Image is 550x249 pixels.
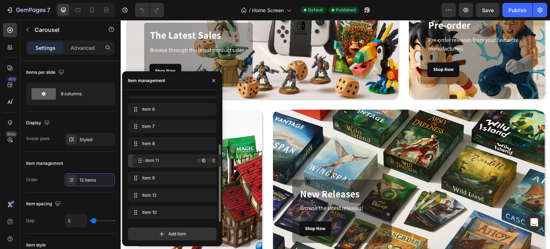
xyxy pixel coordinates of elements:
span: Save [482,7,494,13]
span: Item 7 [142,123,199,130]
p: 7 [47,6,50,14]
input: Auto [65,214,87,227]
button: 7 [3,3,53,17]
div: Item spacing [26,199,62,209]
div: Sneak peek [26,135,50,142]
span: Item 9 [142,175,199,181]
div: 8 columns [61,86,105,102]
a: Shop Now [24,205,56,220]
span: Item 10 [142,209,199,216]
div: Gap [26,217,34,224]
div: Item management [128,77,165,84]
span: Published [336,7,356,13]
span: / [249,6,251,14]
p: Settings [35,44,56,52]
div: Items per slide [26,68,66,77]
div: Open Intercom Messenger [526,214,543,231]
h3: Gift Ideas [24,170,102,185]
a: Shop Now [179,201,211,216]
div: 12 items [79,177,113,183]
div: Display [26,118,51,128]
div: 450 [7,76,17,82]
span: Item 8 [142,140,199,147]
div: Item management [26,160,63,167]
div: Shop Now [184,206,205,212]
div: Shop Now [30,209,50,215]
p: Get a voucher and ideas for Gifts [25,188,102,196]
iframe: Design area [121,20,550,249]
p: Advanced [71,44,95,52]
span: Default [308,7,323,13]
div: Shop Now [313,47,333,53]
div: Item style [26,242,46,248]
button: Publish [502,3,532,17]
p: Browse the latest releases! [179,185,263,192]
span: Home Screen [252,6,284,14]
span: Item 12 [142,192,199,198]
button: Save [476,3,500,17]
span: Item 6 [142,106,199,112]
div: Publish [508,6,526,14]
span: Add item [168,231,186,237]
div: Order [26,177,38,183]
div: Styled [79,137,113,143]
div: Undo/Redo [135,3,164,17]
div: Beta [5,131,17,137]
p: Pre-order releases from your favourite manufacturers [308,16,405,33]
span: Item 11 [141,158,194,164]
a: Shop Now [307,42,339,57]
h3: New Releases [179,167,264,181]
p: Carousel [35,25,96,34]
